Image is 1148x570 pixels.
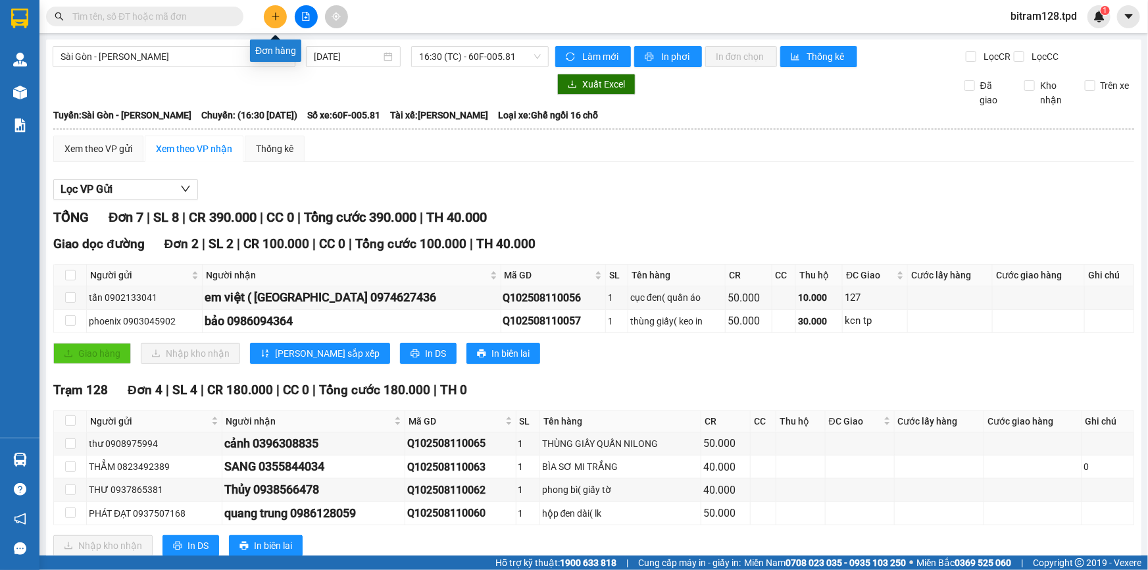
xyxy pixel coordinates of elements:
img: warehouse-icon [13,453,27,467]
th: Ghi chú [1082,411,1134,432]
span: Người gửi [90,268,189,282]
span: In DS [425,346,446,361]
div: tấn 0902133041 [89,290,200,305]
div: 1 [518,436,537,451]
span: | [349,236,352,251]
span: Đơn 7 [109,209,143,225]
span: Đã giao [975,78,1014,107]
div: BÌA SƠ MI TRẮNG [542,459,699,474]
div: 127 [845,290,905,306]
div: cục đen( quần áo [630,290,723,305]
span: TH 40.000 [426,209,487,225]
th: CR [701,411,751,432]
span: Tổng cước 180.000 [319,382,430,398]
div: 30.000 [798,314,840,328]
div: Thủy 0938566478 [224,480,402,499]
span: Mã GD [505,268,592,282]
span: Trên xe [1095,78,1135,93]
span: file-add [301,12,311,21]
span: | [260,209,263,225]
div: THƯ 0937865381 [89,482,220,497]
div: Q102508110065 [407,435,514,452]
button: Lọc VP Gửi [53,179,198,200]
button: printerIn DS [162,535,219,556]
button: printerIn phơi [634,46,702,67]
th: Thu hộ [776,411,826,432]
span: Kho nhận [1035,78,1074,107]
div: thùng giấy( keo in [630,314,723,328]
span: | [1021,556,1023,570]
span: caret-down [1123,11,1135,22]
span: sync [566,52,577,63]
div: thư 0908975994 [89,436,220,451]
div: THẲM 0823492389 [89,459,220,474]
strong: 1900 633 818 [560,557,616,568]
th: Cước giao hàng [993,265,1085,286]
span: Thống kê [807,49,847,64]
img: warehouse-icon [13,86,27,99]
div: cảnh 0396308835 [224,434,402,453]
span: SL 8 [153,209,179,225]
td: Q102508110062 [405,479,516,502]
img: logo-vxr [11,9,28,28]
span: In DS [187,538,209,553]
th: Tên hàng [628,265,726,286]
span: Loại xe: Ghế ngồi 16 chỗ [498,108,598,122]
span: question-circle [14,483,26,496]
strong: 0708 023 035 - 0935 103 250 [786,557,906,568]
span: sort-ascending [261,349,270,359]
span: CC 0 [266,209,294,225]
span: In biên lai [254,538,292,553]
span: Tổng cước 100.000 [355,236,466,251]
div: Q102508110060 [407,505,514,521]
span: message [14,542,26,555]
div: 50.000 [728,313,770,329]
div: SANG 0355844034 [224,457,402,476]
div: 50.000 [703,505,748,521]
div: phong bì( giấy tờ [542,482,699,497]
span: bitram128.tpd [1000,8,1087,24]
span: printer [645,52,656,63]
span: bar-chart [791,52,802,63]
span: Người gửi [90,414,209,428]
span: | [626,556,628,570]
button: downloadNhập kho nhận [53,535,153,556]
span: Số xe: 60F-005.81 [307,108,380,122]
span: | [276,382,280,398]
span: | [202,236,205,251]
div: 1 [518,506,537,521]
span: [PERSON_NAME] sắp xếp [275,346,380,361]
span: Tài xế: [PERSON_NAME] [390,108,488,122]
img: icon-new-feature [1093,11,1105,22]
span: ĐC Giao [829,414,881,428]
input: 11/08/2025 [314,49,381,64]
span: copyright [1075,558,1084,567]
span: CR 100.000 [243,236,309,251]
span: Tổng cước 390.000 [304,209,416,225]
th: Tên hàng [540,411,701,432]
span: printer [411,349,420,359]
span: | [470,236,473,251]
span: | [434,382,437,398]
span: plus [271,12,280,21]
span: TH 0 [440,382,467,398]
button: sort-ascending[PERSON_NAME] sắp xếp [250,343,390,364]
span: Lọc VP Gửi [61,181,112,197]
td: Q102508110057 [501,310,606,333]
span: Làm mới [582,49,620,64]
span: CR 390.000 [189,209,257,225]
span: Mã GD [409,414,503,428]
button: aim [325,5,348,28]
button: downloadNhập kho nhận [141,343,240,364]
button: plus [264,5,287,28]
span: | [297,209,301,225]
span: Cung cấp máy in - giấy in: [638,556,741,570]
span: Đơn 4 [128,382,162,398]
span: Hỗ trợ kỹ thuật: [495,556,616,570]
button: uploadGiao hàng [53,343,131,364]
div: 1 [518,482,537,497]
span: TỔNG [53,209,89,225]
span: | [312,236,316,251]
span: printer [477,349,486,359]
span: | [166,382,169,398]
